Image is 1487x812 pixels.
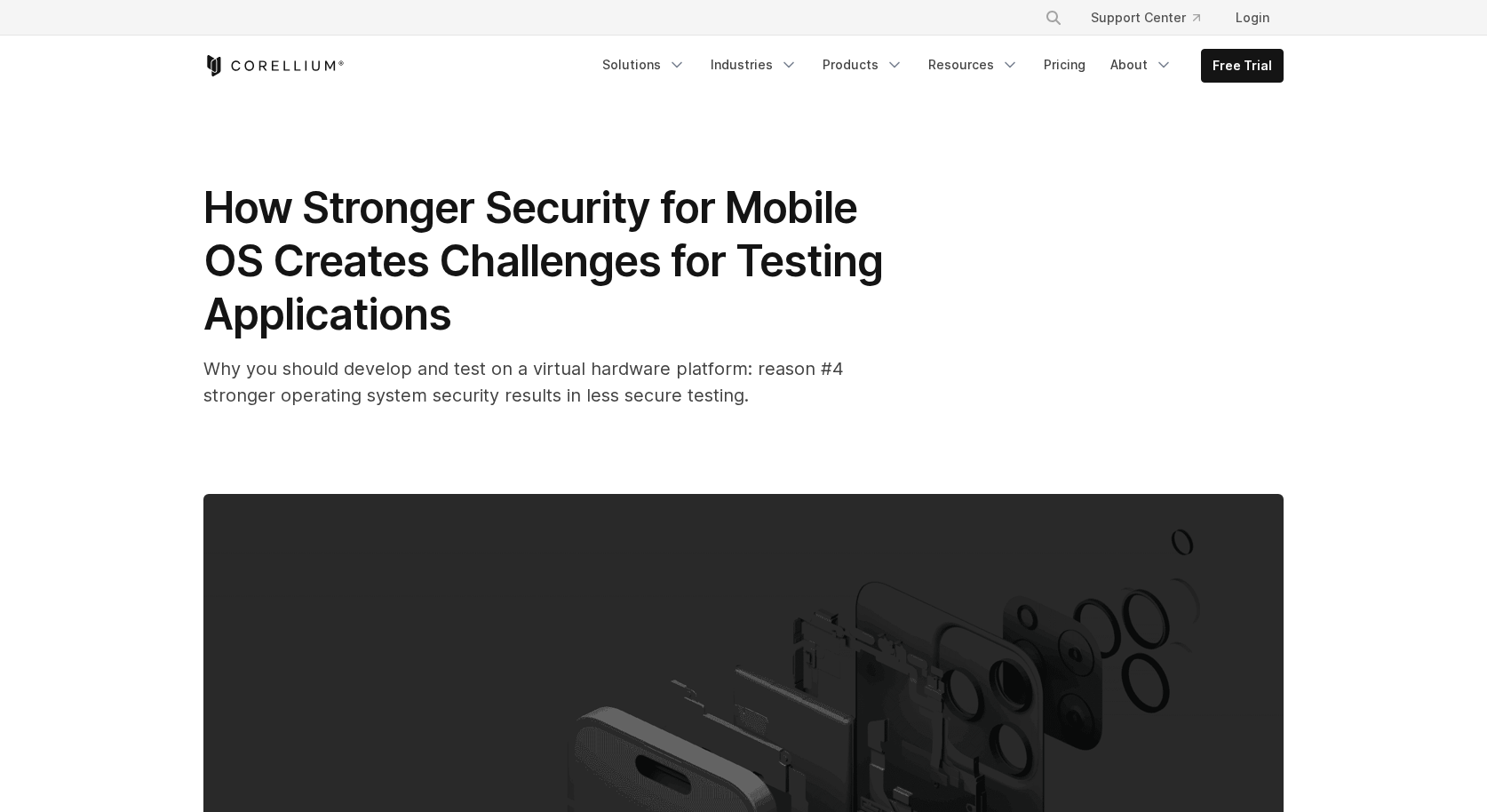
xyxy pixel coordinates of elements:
span: How Stronger Security for Mobile OS Creates Challenges for Testing Applications [203,181,883,340]
span: Why you should develop and test on a virtual hardware platform: reason #4 stronger operating syst... [203,358,844,406]
a: Pricing [1033,49,1096,81]
div: Navigation Menu [1023,2,1284,34]
a: Free Trial [1202,50,1283,82]
a: Solutions [592,49,696,81]
a: Resources [918,49,1030,81]
a: Support Center [1077,2,1214,34]
a: Products [812,49,914,81]
a: Corellium Home [203,55,345,76]
a: Industries [700,49,808,81]
button: Search [1038,2,1070,34]
a: Login [1221,2,1284,34]
div: Navigation Menu [592,49,1284,83]
a: About [1100,49,1183,81]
